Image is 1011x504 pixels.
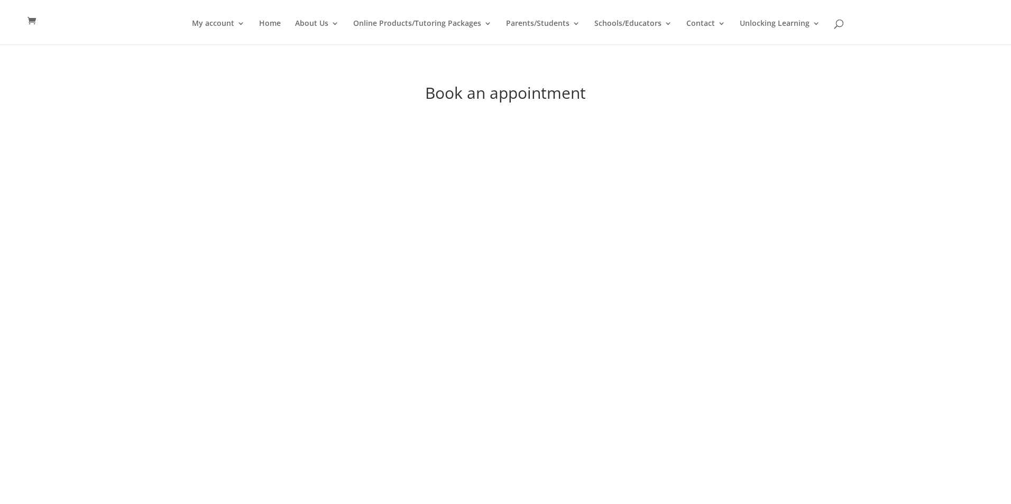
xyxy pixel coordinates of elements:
[259,20,281,44] a: Home
[506,20,580,44] a: Parents/Students
[220,85,791,106] h1: Book an appointment
[594,20,672,44] a: Schools/Educators
[295,20,339,44] a: About Us
[353,20,492,44] a: Online Products/Tutoring Packages
[192,20,245,44] a: My account
[740,20,820,44] a: Unlocking Learning
[686,20,725,44] a: Contact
